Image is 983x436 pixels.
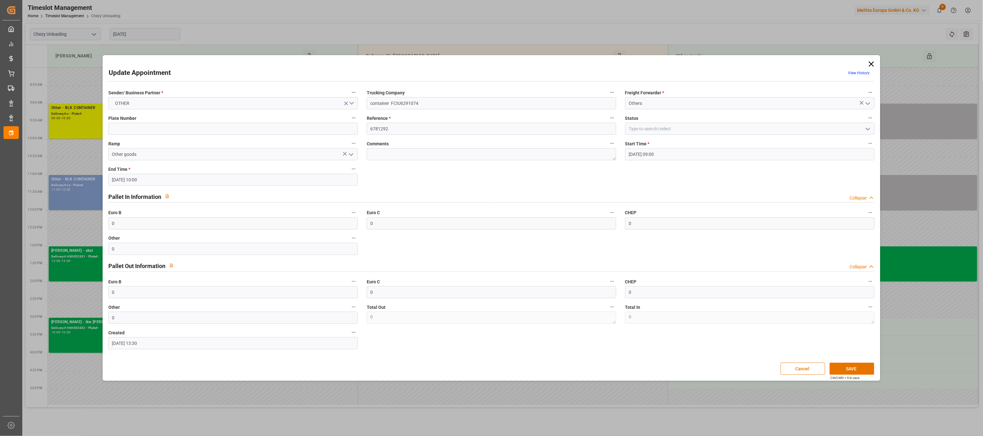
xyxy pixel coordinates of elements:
span: Total In [625,304,640,311]
a: View History [848,71,870,75]
button: Ramp [350,139,358,148]
span: Euro B [108,279,121,285]
span: End Time [108,166,130,173]
span: Euro B [108,209,121,216]
button: Start Time * [866,139,875,148]
textarea: 0 [367,312,616,324]
button: Comments [608,139,616,148]
span: CHEP [625,279,637,285]
input: Type to search/select [108,148,358,160]
h2: Pallet In Information [108,193,161,201]
button: CHEP [866,208,875,217]
input: DD-MM-YYYY HH:MM [625,148,875,160]
div: Collapse [850,195,867,201]
button: open menu [108,97,358,109]
span: Sender/ Business Partner [108,90,163,96]
textarea: 0 [625,312,875,324]
span: Total Out [367,304,386,311]
button: open menu [863,124,872,134]
button: Euro B [350,208,358,217]
button: Reference * [608,114,616,122]
button: Plate Number [350,114,358,122]
h2: Pallet Out Information [108,262,165,270]
button: Other [350,303,358,311]
span: Trucking Company [367,90,405,96]
button: Trucking Company [608,88,616,97]
span: Plate Number [108,115,136,122]
span: Start Time [625,141,650,147]
button: Total In [866,303,875,311]
span: Reference [367,115,391,122]
input: Type to search/select [625,123,875,135]
button: Created [350,328,358,337]
div: Collapse [850,264,867,270]
button: Other [350,234,358,242]
button: open menu [346,149,355,159]
button: Euro C [608,208,616,217]
input: DD-MM-YYYY HH:MM [108,174,358,186]
button: CHEP [866,277,875,286]
button: Sender/ Business Partner * [350,88,358,97]
button: Freight Forwarder * [866,88,875,97]
span: Comments [367,141,389,147]
div: Ctrl/CMD + S to save [831,375,860,380]
button: open menu [863,98,872,108]
span: Freight Forwarder [625,90,664,96]
button: Euro C [608,277,616,286]
span: Euro C [367,279,380,285]
span: Status [625,115,639,122]
button: Total Out [608,303,616,311]
input: DD-MM-YYYY HH:MM [108,337,358,349]
button: View description [165,259,177,272]
span: Euro C [367,209,380,216]
h2: Update Appointment [109,68,171,78]
button: SAVE [830,363,874,375]
button: Status [866,114,875,122]
span: Other [108,304,120,311]
span: Created [108,330,125,336]
span: Ramp [108,141,120,147]
span: Other [108,235,120,242]
button: End Time * [350,165,358,173]
button: Cancel [781,363,825,375]
span: CHEP [625,209,637,216]
button: View description [161,190,173,202]
span: OTHER [112,100,133,107]
button: Euro B [350,277,358,286]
